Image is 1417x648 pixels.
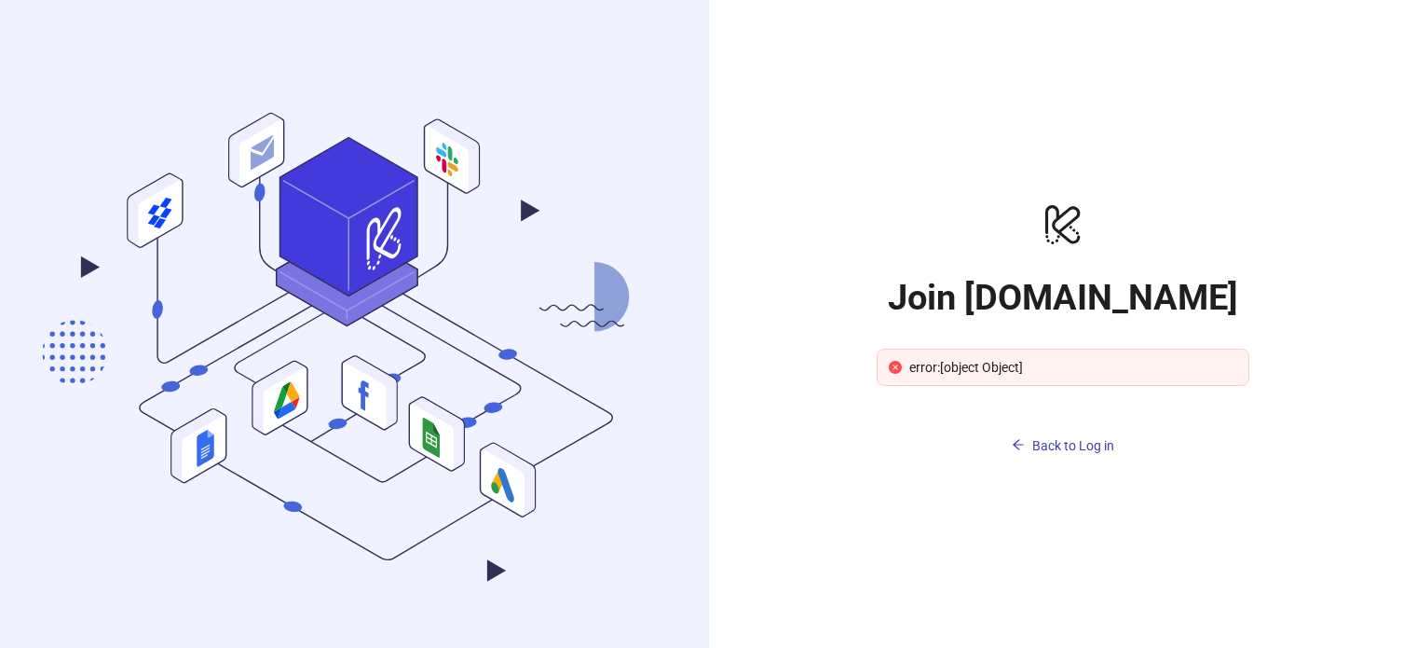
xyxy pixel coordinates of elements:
span: close-circle [889,361,902,374]
div: error:[object Object] [909,357,1237,378]
a: Back to Log in [877,401,1249,461]
span: Back to Log in [1032,438,1114,453]
h1: Join [DOMAIN_NAME] [877,276,1249,319]
button: Back to Log in [877,431,1249,461]
span: arrow-left [1012,438,1025,451]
